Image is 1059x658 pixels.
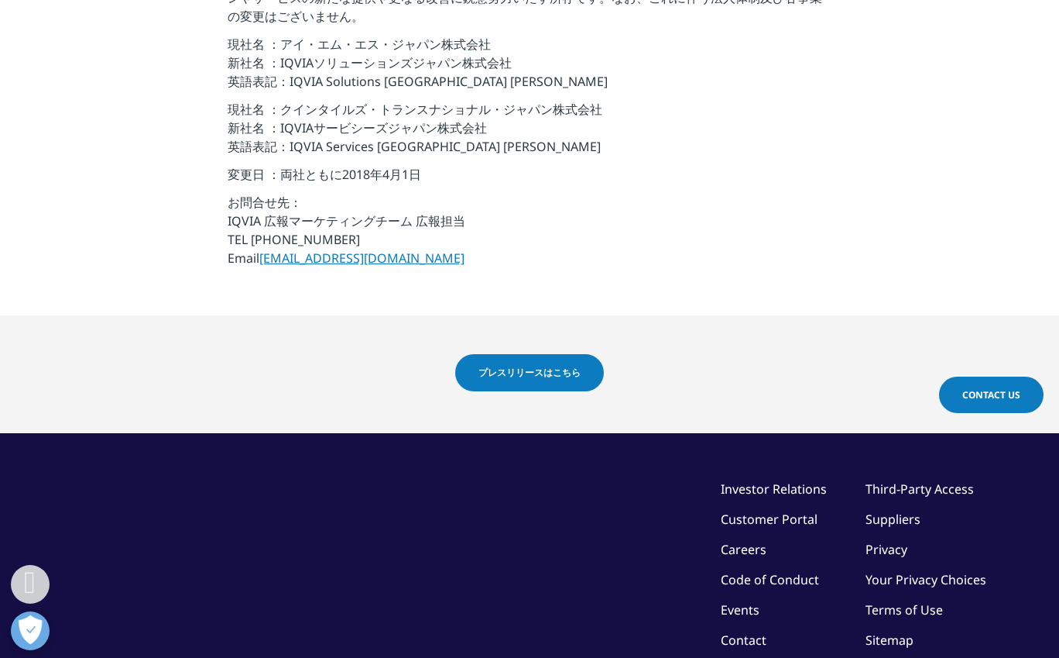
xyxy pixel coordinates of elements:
span: プレスリリースはこちら [478,366,581,380]
button: 優先設定センターを開く [11,611,50,650]
a: Third-Party Access [865,481,974,498]
a: Suppliers [865,511,920,528]
a: [EMAIL_ADDRESS][DOMAIN_NAME] [259,250,464,267]
a: Sitemap [865,632,913,649]
a: Privacy [865,541,907,558]
a: Terms of Use [865,601,943,618]
a: Events [721,601,759,618]
a: Contact Us [939,377,1044,413]
a: Your Privacy Choices [865,571,986,588]
p: 現社名 ：アイ・エム・エス・ジャパン株式会社 新社名 ：IQVIAソリューションズジャパン株式会社 英語表記：IQVIA Solutions [GEOGRAPHIC_DATA] [PERSON_... [228,35,832,100]
a: Code of Conduct [721,571,819,588]
p: お問合せ先： IQVIA 広報マーケティングチーム 広報担当 TEL [PHONE_NUMBER] Email [228,193,832,277]
p: 現社名 ：クインタイルズ・トランスナショナル・ジャパン株式会社 新社名 ：IQVIAサービシーズジャパン株式会社 英語表記：IQVIA Services [GEOGRAPHIC_DATA] [P... [228,100,832,165]
span: Contact Us [962,388,1020,401]
a: Investor Relations [721,481,827,498]
a: Careers [721,541,766,558]
a: Customer Portal [721,511,817,528]
p: 変更日 ：両社ともに2018年4月1日 [228,165,832,193]
a: プレスリリースはこちら [455,354,604,391]
a: Contact [721,632,766,649]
